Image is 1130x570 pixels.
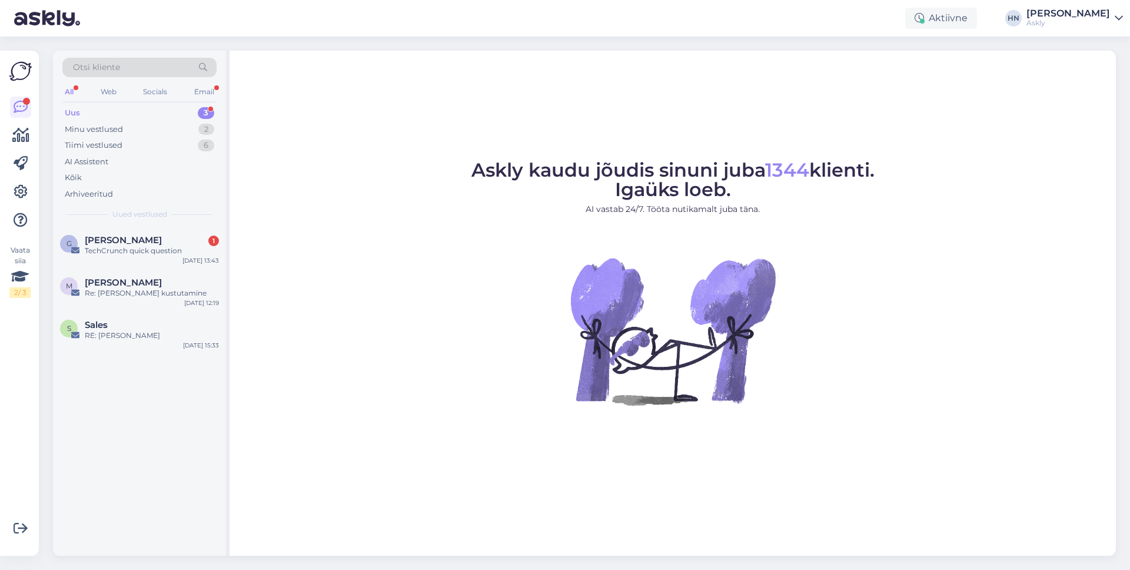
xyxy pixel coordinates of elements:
div: 1 [208,236,219,246]
span: S [67,324,71,333]
div: [DATE] 15:33 [183,341,219,350]
div: Web [98,84,119,100]
span: martin soorand [85,277,162,288]
div: Minu vestlused [65,124,123,135]
span: Otsi kliente [73,61,120,74]
span: G [67,239,72,248]
div: [DATE] 12:19 [184,299,219,307]
div: Tiimi vestlused [65,140,122,151]
span: Sales [85,320,108,330]
div: Aktiivne [905,8,977,29]
div: Vaata siia [9,245,31,298]
img: No Chat active [567,225,779,437]
span: m [66,281,72,290]
div: Askly [1026,18,1110,28]
div: Uus [65,107,80,119]
div: 2 [198,124,214,135]
div: RE: [PERSON_NAME] [85,330,219,341]
span: Greg Wise [85,235,162,246]
div: 3 [198,107,214,119]
span: Askly kaudu jõudis sinuni juba klienti. Igaüks loeb. [471,158,875,201]
div: 6 [198,140,214,151]
div: [DATE] 13:43 [182,256,219,265]
span: 1344 [765,158,809,181]
div: Kõik [65,172,82,184]
div: Email [192,84,217,100]
div: All [62,84,76,100]
div: Re: [PERSON_NAME] kustutamine [85,288,219,299]
p: AI vastab 24/7. Tööta nutikamalt juba täna. [471,203,875,216]
div: TechCrunch quick question [85,246,219,256]
div: 2 / 3 [9,287,31,298]
span: Uued vestlused [112,209,167,220]
img: Askly Logo [9,60,32,82]
div: AI Assistent [65,156,108,168]
a: [PERSON_NAME]Askly [1026,9,1123,28]
div: HN [1005,10,1022,26]
div: Arhiveeritud [65,188,113,200]
div: Socials [141,84,169,100]
div: [PERSON_NAME] [1026,9,1110,18]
